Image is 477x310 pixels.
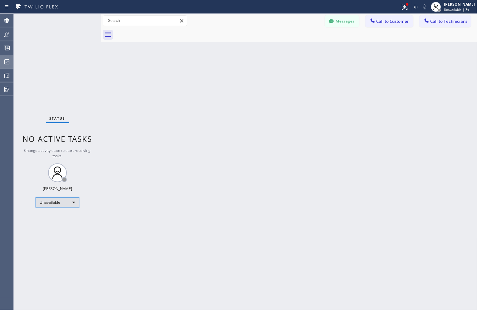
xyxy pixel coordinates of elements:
div: Unavailable [36,197,79,207]
button: Mute [420,2,429,11]
span: No active tasks [23,134,92,144]
span: Call to Customer [376,18,409,24]
button: Call to Technicians [420,15,471,27]
span: Status [50,116,66,121]
div: [PERSON_NAME] [43,186,72,191]
span: Call to Technicians [430,18,468,24]
span: Unavailable | 3s [444,7,469,12]
span: Change activity state to start receiving tasks. [24,148,91,158]
button: Call to Customer [366,15,413,27]
div: [PERSON_NAME] [444,2,475,7]
button: Messages [325,15,359,27]
input: Search [103,16,187,26]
